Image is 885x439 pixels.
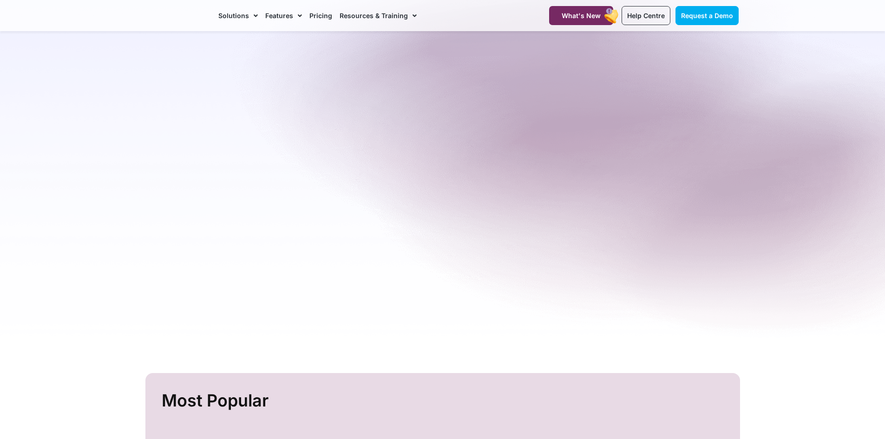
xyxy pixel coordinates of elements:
span: Help Centre [627,12,665,20]
img: CareMaster Logo [147,9,210,23]
a: Help Centre [622,6,670,25]
h2: Most Popular [162,387,726,414]
a: Request a Demo [675,6,739,25]
span: Request a Demo [681,12,733,20]
span: What's New [562,12,601,20]
a: What's New [549,6,613,25]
